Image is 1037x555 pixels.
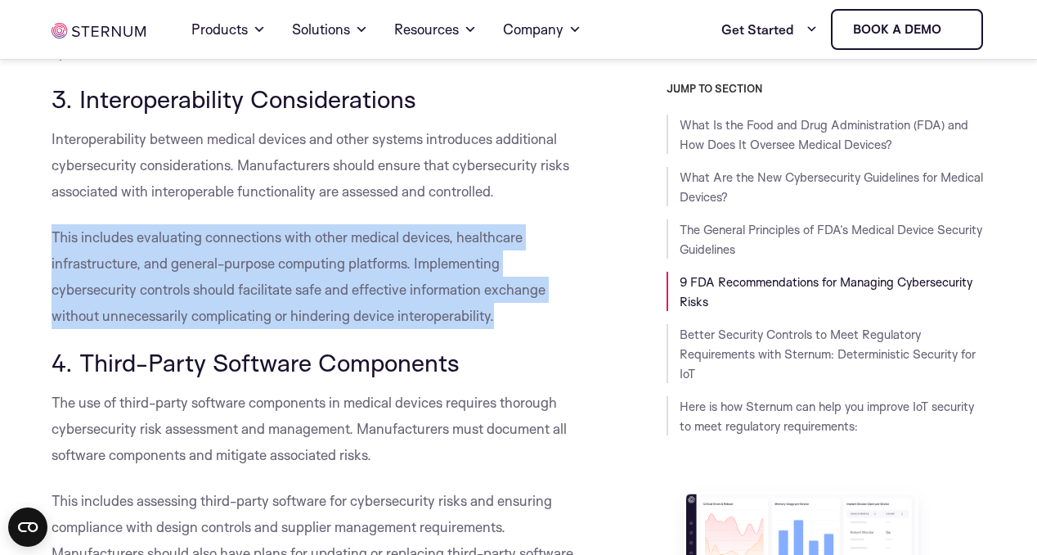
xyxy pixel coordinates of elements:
[52,228,545,324] span: This includes evaluating connections with other medical devices, healthcare infrastructure, and g...
[52,394,567,463] span: The use of third-party software components in medical devices requires thorough cybersecurity ris...
[667,82,985,95] h3: JUMP TO SECTION
[52,347,460,377] span: 4. Third-Party Software Components
[680,117,968,152] a: What Is the Food and Drug Administration (FDA) and How Does It Oversee Medical Devices?
[680,327,976,381] a: Better Security Controls to Meet Regulatory Requirements with Sternum: Deterministic Security for...
[721,13,818,46] a: Get Started
[680,222,982,257] a: The General Principles of FDA’s Medical Device Security Guidelines
[680,169,983,205] a: What Are the New Cybersecurity Guidelines for Medical Devices?
[680,274,972,309] a: 9 FDA Recommendations for Managing Cybersecurity Risks
[948,23,961,36] img: sternum iot
[52,23,145,38] img: sternum iot
[52,130,569,200] span: Interoperability between medical devices and other systems introduces additional cybersecurity co...
[52,83,416,114] span: 3. Interoperability Considerations
[8,508,47,547] button: Open CMP widget
[831,9,983,50] a: Book a demo
[680,399,974,434] a: Here is how Sternum can help you improve IoT security to meet regulatory requirements:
